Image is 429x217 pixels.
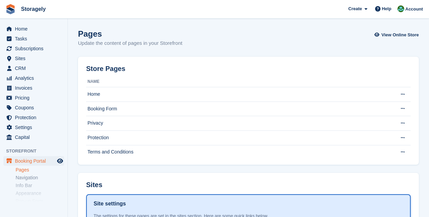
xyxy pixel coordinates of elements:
a: Storagely [18,3,48,15]
span: Coupons [15,103,56,112]
a: Info Bar [16,182,64,189]
a: Navigation [16,175,64,181]
td: Booking Form [86,102,394,116]
span: CRM [15,64,56,73]
a: menu [3,64,64,73]
span: Subscriptions [15,44,56,53]
a: Appearance [16,190,64,197]
h2: Store Pages [86,65,125,73]
h1: Site settings [94,200,126,208]
a: menu [3,34,64,43]
a: menu [3,123,64,132]
a: menu [3,103,64,112]
a: Preview store [56,157,64,165]
span: Capital [15,132,56,142]
a: menu [3,73,64,83]
span: Protection [15,113,56,122]
h2: Sites [86,181,102,189]
span: Create [348,5,362,12]
span: Analytics [15,73,56,83]
span: Account [405,6,423,13]
a: menu [3,44,64,53]
a: View Online Store [376,29,419,40]
span: Booking Portal [15,156,56,166]
p: Update the content of pages in your Storefront [78,39,182,47]
td: Protection [86,130,394,145]
th: Name [86,76,394,87]
a: Pages [16,167,64,173]
span: Tasks [15,34,56,43]
td: Home [86,87,394,102]
a: menu [3,113,64,122]
a: menu [3,83,64,93]
span: Storefront [6,148,67,155]
a: menu [3,24,64,34]
img: stora-icon-8386f47178a22dfd0bd8f6a31ec36ba5ce8667c1dd55bd0f319d3a0aa187defe.svg [5,4,16,14]
span: View Online Store [382,32,419,38]
span: Settings [15,123,56,132]
a: menu [3,132,64,142]
a: Pop-up Form [16,198,64,204]
span: Invoices [15,83,56,93]
a: menu [3,93,64,103]
span: Help [382,5,391,12]
span: Home [15,24,56,34]
a: menu [3,156,64,166]
span: Pricing [15,93,56,103]
td: Terms and Conditions [86,145,394,159]
img: Notifications [397,5,404,12]
h1: Pages [78,29,182,38]
td: Privacy [86,116,394,131]
span: Sites [15,54,56,63]
a: menu [3,54,64,63]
